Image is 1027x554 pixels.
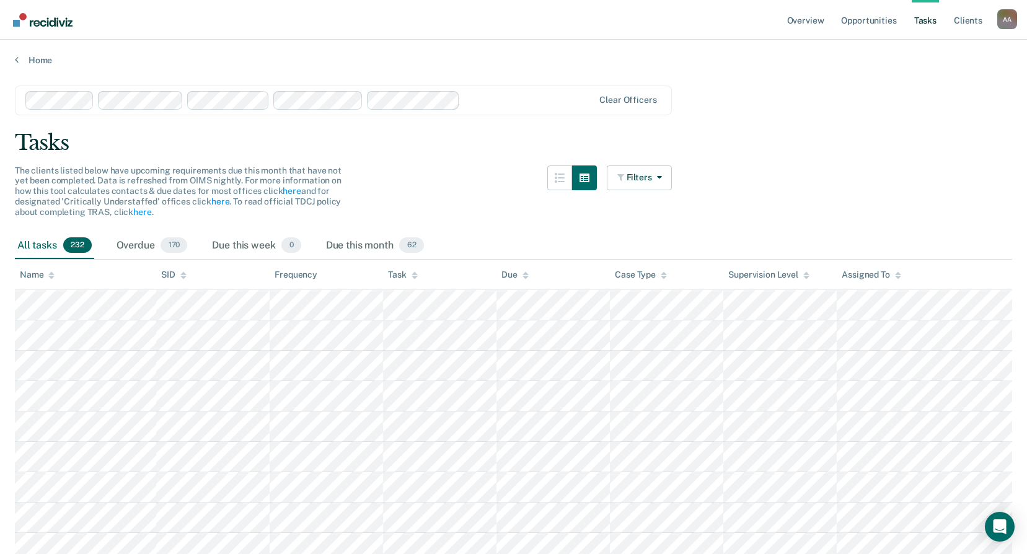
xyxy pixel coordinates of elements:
div: Overdue170 [114,232,190,260]
a: here [133,207,151,217]
button: Filters [607,165,672,190]
div: Due [501,270,529,280]
span: 62 [399,237,423,253]
div: Due this week0 [209,232,303,260]
div: A A [997,9,1017,29]
div: Assigned To [842,270,901,280]
span: The clients listed below have upcoming requirements due this month that have not yet been complet... [15,165,342,217]
img: Recidiviz [13,13,73,27]
a: Home [15,55,1012,66]
button: Profile dropdown button [997,9,1017,29]
a: here [283,186,301,196]
span: 232 [63,237,92,253]
div: Due this month62 [324,232,426,260]
span: 0 [281,237,301,253]
div: Frequency [275,270,317,280]
span: 170 [161,237,187,253]
div: Task [388,270,417,280]
div: All tasks232 [15,232,94,260]
div: Supervision Level [728,270,809,280]
div: Case Type [615,270,667,280]
div: Clear officers [599,95,656,105]
div: Name [20,270,55,280]
div: Tasks [15,130,1012,156]
a: here [211,196,229,206]
div: SID [161,270,187,280]
div: Open Intercom Messenger [985,512,1015,542]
